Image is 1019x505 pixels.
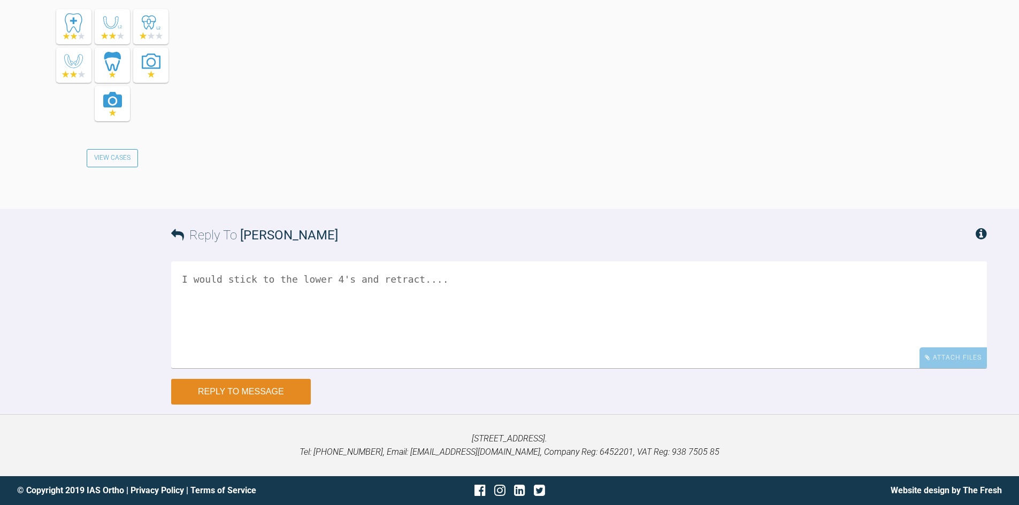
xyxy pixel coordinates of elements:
a: View Cases [87,149,138,167]
span: [PERSON_NAME] [240,228,338,243]
a: Privacy Policy [131,485,184,495]
p: [STREET_ADDRESS]. Tel: [PHONE_NUMBER], Email: [EMAIL_ADDRESS][DOMAIN_NAME], Company Reg: 6452201,... [17,432,1002,459]
a: Website design by The Fresh [891,485,1002,495]
button: Reply to Message [171,379,311,405]
div: Attach Files [920,347,987,368]
textarea: I would stick to the lower 4's and retract.... [171,261,987,368]
div: © Copyright 2019 IAS Ortho | | [17,484,346,498]
a: Terms of Service [190,485,256,495]
h3: Reply To [171,225,338,245]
